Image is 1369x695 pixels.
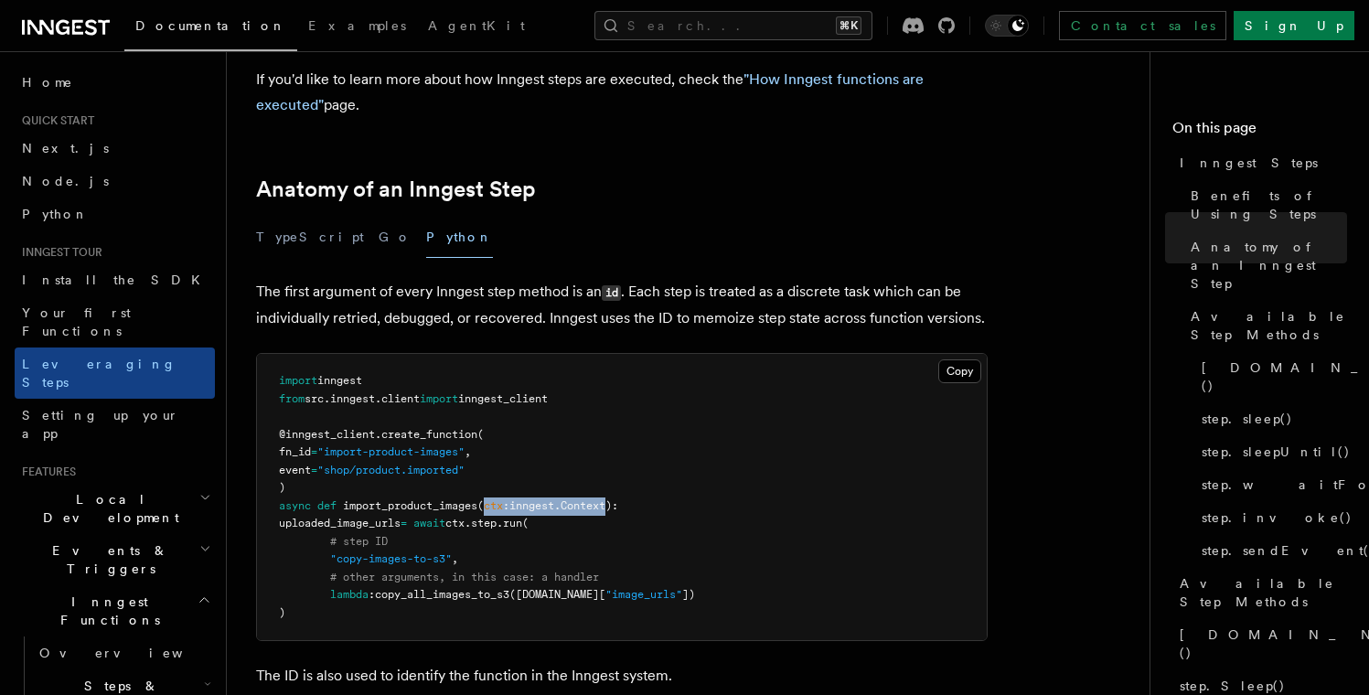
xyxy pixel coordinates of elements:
[279,517,401,529] span: uploaded_image_urls
[465,445,471,458] span: ,
[1191,187,1347,223] span: Benefits of Using Steps
[15,132,215,165] a: Next.js
[381,392,420,405] span: client
[1191,238,1347,293] span: Anatomy of an Inngest Step
[1180,574,1347,611] span: Available Step Methods
[279,464,311,476] span: event
[1194,468,1347,501] a: step.waitForEvent()
[15,490,199,527] span: Local Development
[375,392,381,405] span: .
[1183,300,1347,351] a: Available Step Methods
[452,552,458,565] span: ,
[317,499,337,512] span: def
[1202,410,1293,428] span: step.sleep()
[682,588,695,601] span: ])
[522,517,529,529] span: (
[509,588,605,601] span: ([DOMAIN_NAME][
[22,207,89,221] span: Python
[15,113,94,128] span: Quick start
[484,499,503,512] span: ctx
[1194,534,1347,567] a: step.sendEvent()
[279,499,311,512] span: async
[503,517,522,529] span: run
[279,606,285,619] span: )
[561,499,618,512] span: Context):
[985,15,1029,37] button: Toggle dark mode
[413,517,445,529] span: await
[279,374,317,387] span: import
[22,273,211,287] span: Install the SDK
[497,517,503,529] span: .
[297,5,417,49] a: Examples
[32,636,215,669] a: Overview
[279,428,375,441] span: @inngest_client
[15,198,215,230] a: Python
[308,18,406,33] span: Examples
[1172,146,1347,179] a: Inngest Steps
[15,399,215,450] a: Setting up your app
[1191,307,1347,344] span: Available Step Methods
[381,428,477,441] span: create_function
[330,588,369,601] span: lambda
[1194,402,1347,435] a: step.sleep()
[1234,11,1354,40] a: Sign Up
[1172,567,1347,618] a: Available Step Methods
[605,588,682,601] span: "image_urls"
[317,374,362,387] span: inngest
[458,392,548,405] span: inngest_client
[509,499,554,512] span: inngest
[22,357,176,390] span: Leveraging Steps
[420,392,458,405] span: import
[317,445,465,458] span: "import-product-images"
[311,464,317,476] span: =
[375,588,509,601] span: copy_all_images_to_s3
[1180,154,1318,172] span: Inngest Steps
[39,646,228,660] span: Overview
[22,141,109,155] span: Next.js
[256,176,536,202] a: Anatomy of an Inngest Step
[279,481,285,494] span: )
[1194,435,1347,468] a: step.sleepUntil()
[256,663,988,689] p: The ID is also used to identify the function in the Inngest system.
[426,217,493,258] button: Python
[324,392,330,405] span: .
[836,16,861,35] kbd: ⌘K
[471,517,497,529] span: step
[15,263,215,296] a: Install the SDK
[369,588,375,601] span: :
[15,534,215,585] button: Events & Triggers
[938,359,981,383] button: Copy
[375,428,381,441] span: .
[554,499,561,512] span: .
[15,165,215,198] a: Node.js
[305,392,324,405] span: src
[379,217,412,258] button: Go
[1183,230,1347,300] a: Anatomy of an Inngest Step
[465,517,471,529] span: .
[477,499,484,512] span: (
[1194,351,1347,402] a: [DOMAIN_NAME]()
[1180,677,1286,695] span: step.Sleep()
[445,517,465,529] span: ctx
[15,245,102,260] span: Inngest tour
[279,392,305,405] span: from
[428,18,525,33] span: AgentKit
[1172,618,1347,669] a: [DOMAIN_NAME]()
[1202,508,1353,527] span: step.invoke()
[343,499,477,512] span: import_product_images
[22,174,109,188] span: Node.js
[15,483,215,534] button: Local Development
[22,73,73,91] span: Home
[124,5,297,51] a: Documentation
[330,571,599,583] span: # other arguments, in this case: a handler
[602,285,621,301] code: id
[15,465,76,479] span: Features
[256,217,364,258] button: TypeScript
[256,279,988,331] p: The first argument of every Inngest step method is an . Each step is treated as a discrete task w...
[1172,117,1347,146] h4: On this page
[1194,501,1347,534] a: step.invoke()
[22,305,131,338] span: Your first Functions
[503,499,509,512] span: :
[594,11,872,40] button: Search...⌘K
[15,585,215,636] button: Inngest Functions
